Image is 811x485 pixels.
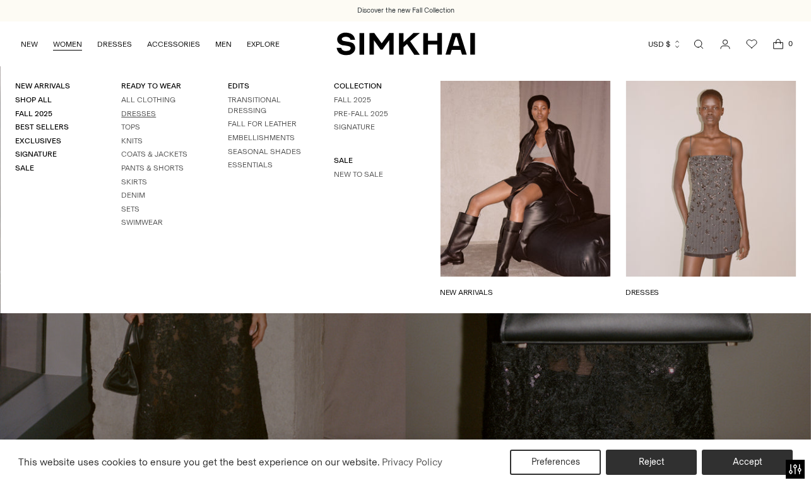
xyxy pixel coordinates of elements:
a: SIMKHAI [336,32,475,56]
button: Preferences [510,450,601,475]
a: Open search modal [686,32,711,57]
span: This website uses cookies to ensure you get the best experience on our website. [18,456,380,468]
button: Reject [606,450,697,475]
a: Open cart modal [766,32,791,57]
button: Accept [702,450,793,475]
button: USD $ [648,30,682,58]
span: 0 [784,38,796,49]
a: Go to the account page [713,32,738,57]
a: DRESSES [97,30,132,58]
a: WOMEN [53,30,82,58]
a: Discover the new Fall Collection [357,6,454,16]
a: EXPLORE [247,30,280,58]
a: NEW [21,30,38,58]
a: Privacy Policy (opens in a new tab) [380,453,444,472]
a: MEN [215,30,232,58]
a: Wishlist [739,32,764,57]
a: ACCESSORIES [147,30,200,58]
